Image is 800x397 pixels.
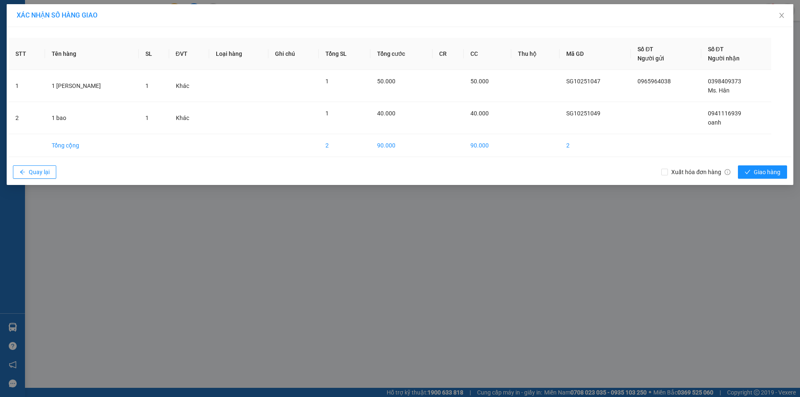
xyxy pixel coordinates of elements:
[560,38,631,70] th: Mã GD
[268,38,318,70] th: Ghi chú
[778,12,785,19] span: close
[464,134,511,157] td: 90.000
[470,78,489,85] span: 50.000
[637,55,664,62] span: Người gửi
[319,134,371,157] td: 2
[9,102,45,134] td: 2
[209,38,269,70] th: Loại hàng
[754,167,780,177] span: Giao hàng
[13,165,56,179] button: arrow-leftQuay lại
[17,11,97,19] span: XÁC NHẬN SỐ HÀNG GIAO
[637,78,671,85] span: 0965964038
[319,38,371,70] th: Tổng SL
[708,87,730,94] span: Ms. Hân
[370,134,432,157] td: 90.000
[708,119,721,126] span: oanh
[145,82,149,89] span: 1
[708,110,741,117] span: 0941116939
[139,38,169,70] th: SL
[668,167,734,177] span: Xuất hóa đơn hàng
[377,110,395,117] span: 40.000
[169,70,209,102] td: Khác
[432,38,464,70] th: CR
[708,55,740,62] span: Người nhận
[169,102,209,134] td: Khác
[725,169,730,175] span: info-circle
[511,38,560,70] th: Thu hộ
[370,38,432,70] th: Tổng cước
[738,165,787,179] button: checkGiao hàng
[45,134,139,157] td: Tổng cộng
[29,167,50,177] span: Quay lại
[45,38,139,70] th: Tên hàng
[708,78,741,85] span: 0398409373
[145,115,149,121] span: 1
[470,110,489,117] span: 40.000
[770,4,793,27] button: Close
[377,78,395,85] span: 50.000
[566,110,600,117] span: SG10251049
[45,70,139,102] td: 1 [PERSON_NAME]
[9,38,45,70] th: STT
[566,78,600,85] span: SG10251047
[464,38,511,70] th: CC
[9,70,45,102] td: 1
[325,78,329,85] span: 1
[708,46,724,52] span: Số ĐT
[745,169,750,176] span: check
[20,169,25,176] span: arrow-left
[560,134,631,157] td: 2
[45,102,139,134] td: 1 bao
[637,46,653,52] span: Số ĐT
[169,38,209,70] th: ĐVT
[325,110,329,117] span: 1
